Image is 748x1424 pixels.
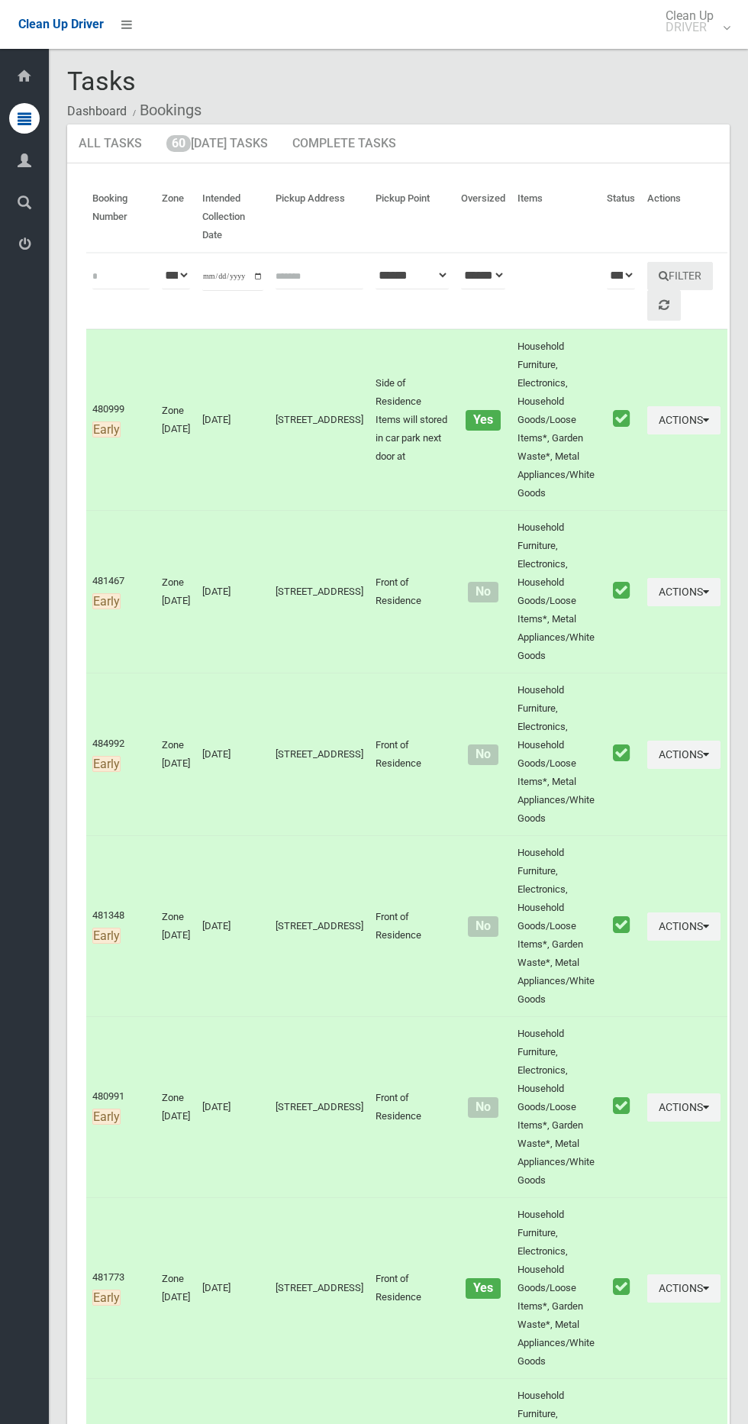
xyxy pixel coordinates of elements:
small: DRIVER [666,21,714,33]
span: Yes [466,410,500,431]
td: Front of Residence [369,836,455,1017]
a: Complete Tasks [281,124,408,164]
td: Side of Residence Items will stored in car park next door at [369,329,455,511]
span: Early [92,928,121,944]
th: Oversized [455,182,511,253]
i: Booking marked as collected. [613,580,630,600]
td: Zone [DATE] [156,1017,196,1198]
span: Clean Up [658,10,729,33]
span: Early [92,1290,121,1306]
td: [DATE] [196,511,269,673]
td: [STREET_ADDRESS] [269,1198,369,1379]
td: 480991 [86,1017,156,1198]
a: 60[DATE] Tasks [155,124,279,164]
td: Zone [DATE] [156,1198,196,1379]
td: Zone [DATE] [156,836,196,1017]
h4: Oversized [461,1282,505,1295]
span: Yes [466,1278,500,1299]
a: Dashboard [67,104,127,118]
td: [DATE] [196,836,269,1017]
button: Actions [647,1274,721,1303]
span: Tasks [67,66,136,96]
td: Zone [DATE] [156,511,196,673]
td: Household Furniture, Electronics, Household Goods/Loose Items*, Garden Waste*, Metal Appliances/W... [511,836,601,1017]
th: Items [511,182,601,253]
span: Early [92,593,121,609]
td: Front of Residence [369,511,455,673]
th: Status [601,182,641,253]
h4: Normal sized [461,920,505,933]
button: Actions [647,912,721,941]
h4: Normal sized [461,586,505,599]
h4: Oversized [461,414,505,427]
a: All Tasks [67,124,153,164]
button: Actions [647,741,721,769]
td: 484992 [86,673,156,836]
i: Booking marked as collected. [613,915,630,935]
i: Booking marked as collected. [613,408,630,428]
td: Household Furniture, Electronics, Household Goods/Loose Items*, Garden Waste*, Metal Appliances/W... [511,329,601,511]
a: Clean Up Driver [18,13,104,36]
span: No [468,582,498,602]
td: Household Furniture, Electronics, Household Goods/Loose Items*, Metal Appliances/White Goods [511,673,601,836]
span: No [468,744,498,765]
span: No [468,1097,498,1118]
td: 480999 [86,329,156,511]
td: [STREET_ADDRESS] [269,836,369,1017]
td: [STREET_ADDRESS] [269,511,369,673]
h4: Normal sized [461,1101,505,1114]
td: Household Furniture, Electronics, Household Goods/Loose Items*, Garden Waste*, Metal Appliances/W... [511,1198,601,1379]
button: Filter [647,262,713,290]
button: Actions [647,578,721,606]
span: Early [92,756,121,772]
span: 60 [166,135,191,152]
button: Actions [647,1093,721,1122]
th: Actions [641,182,727,253]
span: Early [92,1109,121,1125]
i: Booking marked as collected. [613,743,630,763]
td: 481348 [86,836,156,1017]
td: 481467 [86,511,156,673]
td: Zone [DATE] [156,329,196,511]
td: [DATE] [196,673,269,836]
td: Front of Residence [369,1198,455,1379]
span: Clean Up Driver [18,17,104,31]
td: [DATE] [196,1198,269,1379]
th: Intended Collection Date [196,182,269,253]
td: Household Furniture, Electronics, Household Goods/Loose Items*, Garden Waste*, Metal Appliances/W... [511,1017,601,1198]
td: Front of Residence [369,1017,455,1198]
td: [DATE] [196,329,269,511]
i: Booking marked as collected. [613,1277,630,1296]
td: [DATE] [196,1017,269,1198]
td: [STREET_ADDRESS] [269,1017,369,1198]
button: Actions [647,406,721,434]
i: Booking marked as collected. [613,1096,630,1116]
span: Early [92,421,121,438]
td: [STREET_ADDRESS] [269,673,369,836]
span: No [468,916,498,937]
td: 481773 [86,1198,156,1379]
td: Zone [DATE] [156,673,196,836]
th: Zone [156,182,196,253]
td: Front of Residence [369,673,455,836]
h4: Normal sized [461,748,505,761]
td: [STREET_ADDRESS] [269,329,369,511]
th: Pickup Address [269,182,369,253]
li: Bookings [129,96,202,124]
td: Household Furniture, Electronics, Household Goods/Loose Items*, Metal Appliances/White Goods [511,511,601,673]
th: Booking Number [86,182,156,253]
th: Pickup Point [369,182,455,253]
